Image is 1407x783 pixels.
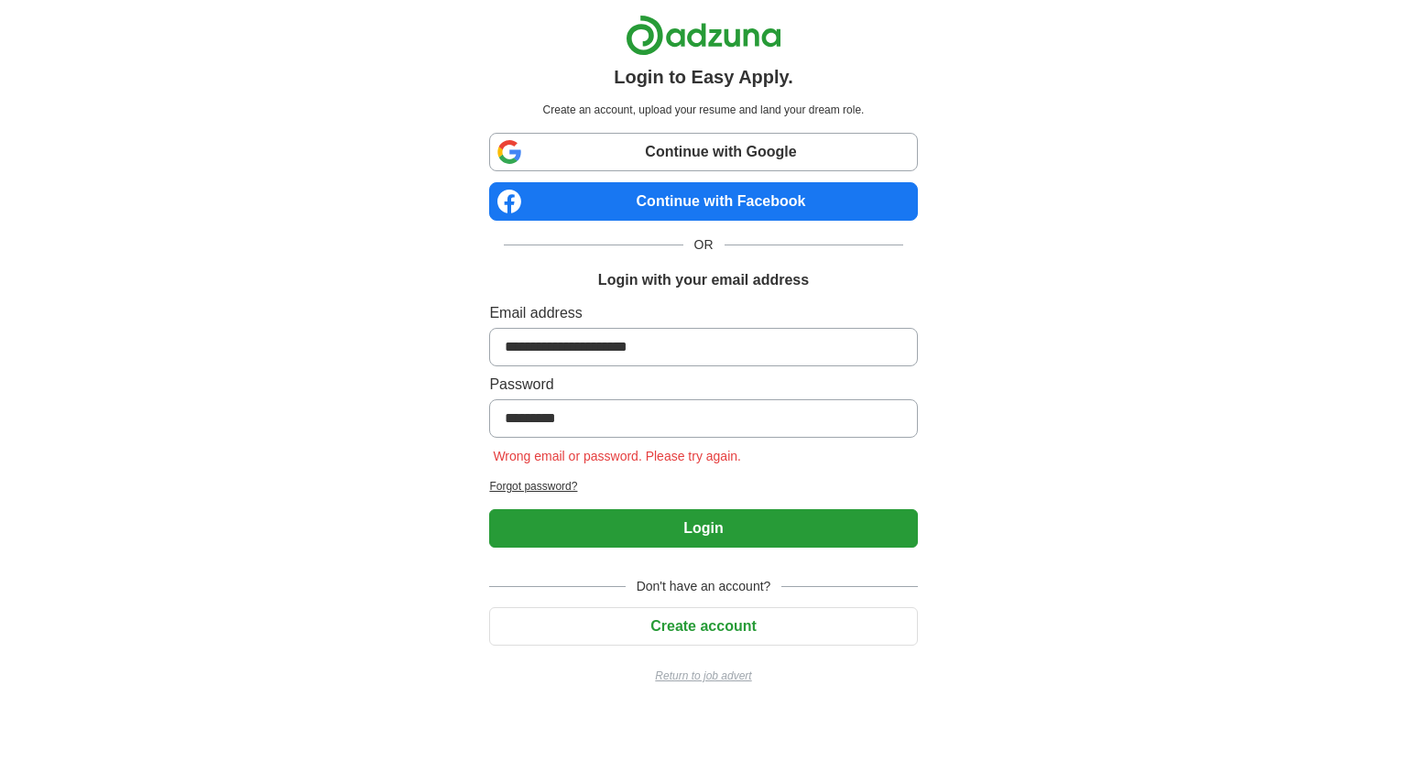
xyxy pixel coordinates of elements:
[683,235,725,255] span: OR
[489,607,917,646] button: Create account
[489,133,917,171] a: Continue with Google
[489,302,917,324] label: Email address
[489,374,917,396] label: Password
[489,182,917,221] a: Continue with Facebook
[626,15,781,56] img: Adzuna logo
[489,668,917,684] a: Return to job advert
[493,102,913,118] p: Create an account, upload your resume and land your dream role.
[489,618,917,634] a: Create account
[489,449,745,463] span: Wrong email or password. Please try again.
[489,509,917,548] button: Login
[626,577,782,596] span: Don't have an account?
[489,478,917,495] a: Forgot password?
[598,269,809,291] h1: Login with your email address
[614,63,793,91] h1: Login to Easy Apply.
